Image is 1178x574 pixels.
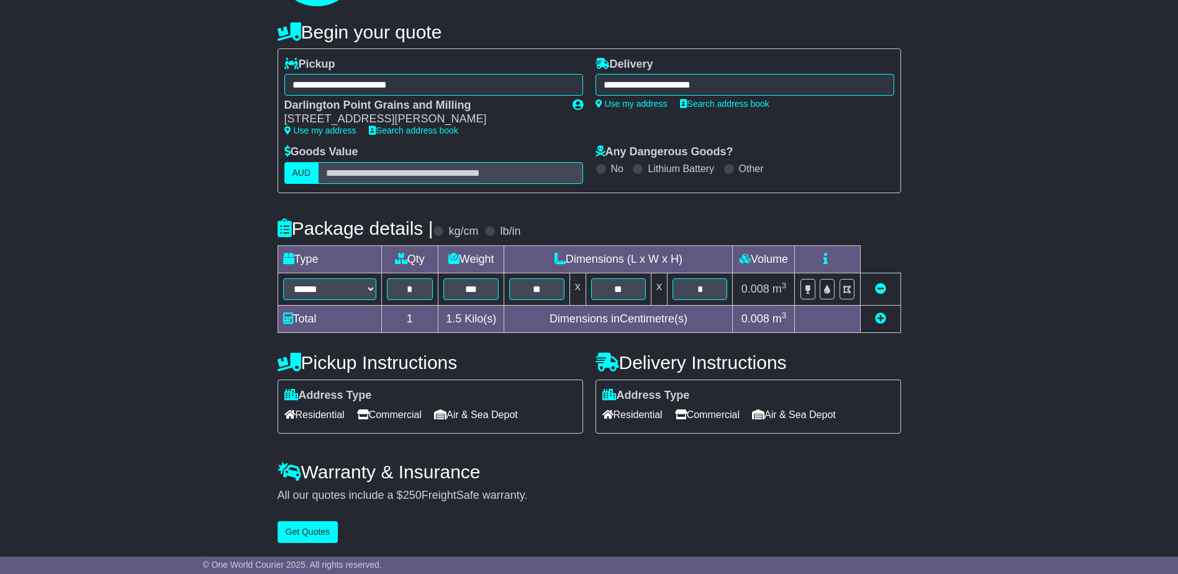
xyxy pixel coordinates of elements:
label: Other [739,163,764,175]
td: Total [278,305,381,332]
div: [STREET_ADDRESS][PERSON_NAME] [284,112,560,126]
span: © One World Courier 2025. All rights reserved. [202,560,382,570]
td: Dimensions in Centimetre(s) [504,305,733,332]
label: lb/in [500,225,520,239]
button: Get Quotes [278,521,338,543]
td: Type [278,245,381,273]
td: Volume [733,245,795,273]
label: Goods Value [284,145,358,159]
div: All our quotes include a $ FreightSafe warranty. [278,489,901,503]
span: Residential [602,405,663,424]
span: Air & Sea Depot [434,405,518,424]
a: Search address book [369,125,458,135]
label: Address Type [284,389,372,403]
td: Weight [438,245,504,273]
h4: Begin your quote [278,22,901,42]
span: m [772,283,787,295]
label: AUD [284,162,319,184]
a: Remove this item [875,283,886,295]
a: Add new item [875,312,886,325]
label: Pickup [284,58,335,71]
a: Use my address [284,125,356,135]
td: 1 [381,305,438,332]
span: Commercial [675,405,740,424]
label: No [611,163,623,175]
h4: Package details | [278,218,433,239]
label: Delivery [596,58,653,71]
sup: 3 [782,281,787,290]
span: m [772,312,787,325]
span: Air & Sea Depot [752,405,836,424]
h4: Delivery Instructions [596,352,901,373]
label: Lithium Battery [648,163,714,175]
span: 0.008 [741,312,769,325]
td: x [569,273,586,305]
h4: Pickup Instructions [278,352,583,373]
label: kg/cm [448,225,478,239]
a: Use my address [596,99,668,109]
label: Any Dangerous Goods? [596,145,733,159]
sup: 3 [782,311,787,320]
td: Dimensions (L x W x H) [504,245,733,273]
span: 1.5 [446,312,461,325]
span: Residential [284,405,345,424]
a: Search address book [680,99,769,109]
div: Darlington Point Grains and Milling [284,99,560,112]
span: Commercial [357,405,422,424]
td: Kilo(s) [438,305,504,332]
span: 0.008 [741,283,769,295]
td: x [651,273,668,305]
label: Address Type [602,389,690,403]
span: 250 [403,489,422,501]
td: Qty [381,245,438,273]
h4: Warranty & Insurance [278,462,901,482]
